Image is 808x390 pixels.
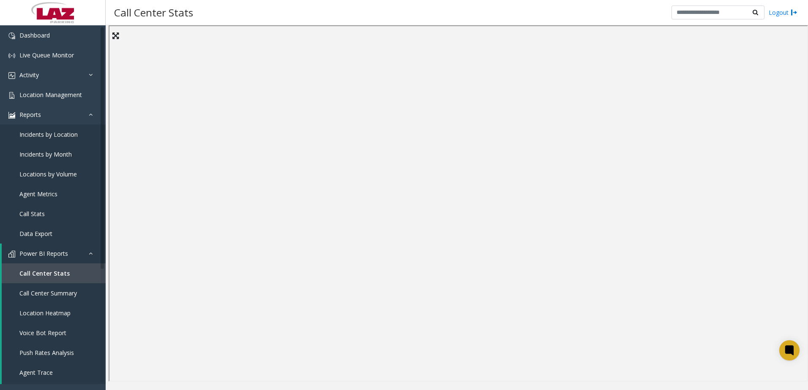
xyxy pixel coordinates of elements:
[19,249,68,257] span: Power BI Reports
[8,32,15,39] img: 'icon'
[2,244,106,263] a: Power BI Reports
[791,8,797,17] img: logout
[8,251,15,257] img: 'icon'
[2,303,106,323] a: Location Heatmap
[2,283,106,303] a: Call Center Summary
[19,349,74,357] span: Push Rates Analysis
[2,363,106,382] a: Agent Trace
[19,111,41,119] span: Reports
[2,263,106,283] a: Call Center Stats
[8,72,15,79] img: 'icon'
[2,323,106,343] a: Voice Bot Report
[19,210,45,218] span: Call Stats
[769,8,797,17] a: Logout
[19,289,77,297] span: Call Center Summary
[19,329,66,337] span: Voice Bot Report
[19,31,50,39] span: Dashboard
[19,130,78,138] span: Incidents by Location
[19,368,53,376] span: Agent Trace
[19,190,57,198] span: Agent Metrics
[110,2,197,23] h3: Call Center Stats
[19,51,74,59] span: Live Queue Monitor
[19,150,72,158] span: Incidents by Month
[8,92,15,99] img: 'icon'
[2,343,106,363] a: Push Rates Analysis
[19,309,71,317] span: Location Heatmap
[19,269,70,277] span: Call Center Stats
[8,112,15,119] img: 'icon'
[19,71,39,79] span: Activity
[19,170,77,178] span: Locations by Volume
[19,230,52,238] span: Data Export
[19,91,82,99] span: Location Management
[8,52,15,59] img: 'icon'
